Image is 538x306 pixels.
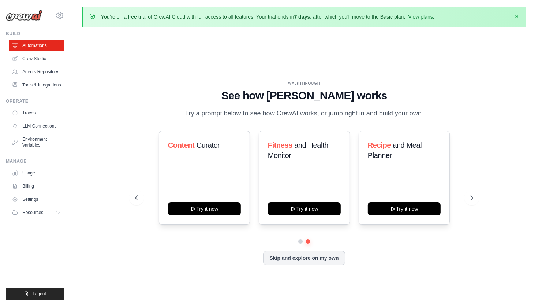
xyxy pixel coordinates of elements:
[9,133,64,151] a: Environment Variables
[135,89,473,102] h1: See how [PERSON_NAME] works
[6,31,64,37] div: Build
[9,207,64,218] button: Resources
[9,66,64,78] a: Agents Repository
[368,202,441,215] button: Try it now
[6,10,42,21] img: Logo
[9,167,64,179] a: Usage
[9,120,64,132] a: LLM Connections
[268,141,292,149] span: Fitness
[33,291,46,297] span: Logout
[368,141,422,159] span: and Meal Planner
[101,13,434,21] p: You're on a free trial of CrewAI Cloud with full access to all features. Your trial ends in , aft...
[263,251,345,265] button: Skip and explore on my own
[22,210,43,215] span: Resources
[196,141,220,149] span: Curator
[9,79,64,91] a: Tools & Integrations
[268,141,328,159] span: and Health Monitor
[9,40,64,51] a: Automations
[181,108,427,119] p: Try a prompt below to see how CrewAI works, or jump right in and build your own.
[135,81,473,86] div: WALKTHROUGH
[9,107,64,119] a: Traces
[408,14,433,20] a: View plans
[368,141,391,149] span: Recipe
[9,180,64,192] a: Billing
[9,53,64,64] a: Crew Studio
[501,271,538,306] iframe: Chat Widget
[6,98,64,104] div: Operate
[9,193,64,205] a: Settings
[6,288,64,300] button: Logout
[268,202,340,215] button: Try it now
[294,14,310,20] strong: 7 days
[6,158,64,164] div: Manage
[168,202,240,215] button: Try it now
[168,141,194,149] span: Content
